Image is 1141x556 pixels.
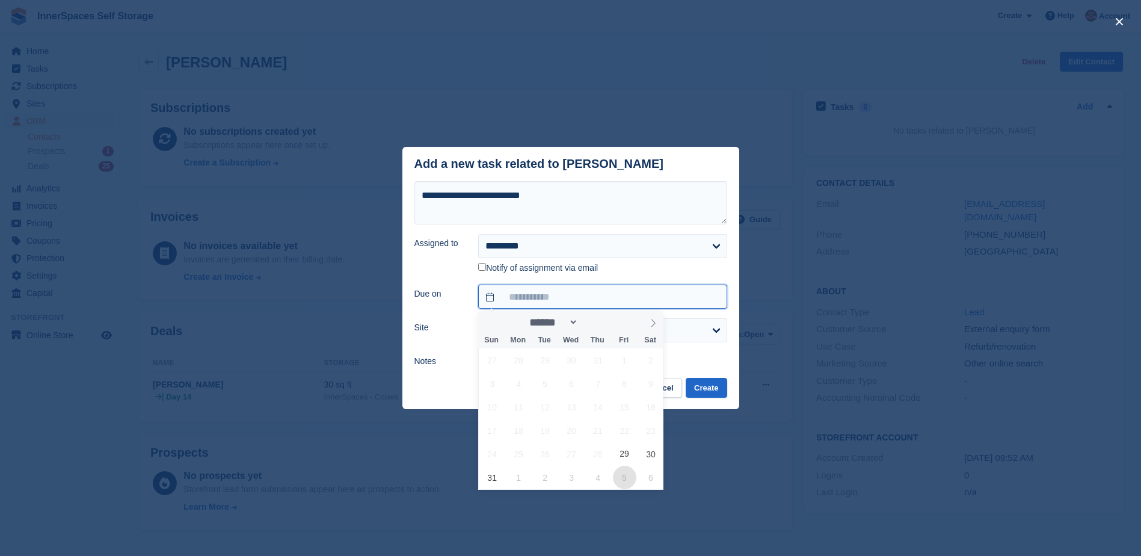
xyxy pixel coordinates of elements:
label: Due on [414,288,464,300]
span: August 19, 2025 [534,419,557,442]
span: August 5, 2025 [534,372,557,395]
span: Sun [478,336,505,344]
span: Tue [531,336,558,344]
span: Fri [610,336,637,344]
span: August 21, 2025 [586,419,610,442]
span: September 5, 2025 [613,466,636,489]
span: Wed [558,336,584,344]
label: Assigned to [414,237,464,250]
span: August 26, 2025 [534,442,557,466]
span: August 6, 2025 [560,372,583,395]
span: August 24, 2025 [481,442,504,466]
label: Notes [414,355,464,368]
span: July 30, 2025 [560,348,583,372]
span: August 27, 2025 [560,442,583,466]
span: August 16, 2025 [639,395,662,419]
span: Sat [637,336,663,344]
span: August 12, 2025 [534,395,557,419]
span: August 9, 2025 [639,372,662,395]
span: Thu [584,336,610,344]
span: August 22, 2025 [613,419,636,442]
span: September 3, 2025 [560,466,583,489]
span: July 31, 2025 [586,348,610,372]
span: August 14, 2025 [586,395,610,419]
span: August 1, 2025 [613,348,636,372]
input: Notify of assignment via email [478,263,486,271]
span: August 18, 2025 [507,419,531,442]
span: July 27, 2025 [481,348,504,372]
span: August 30, 2025 [639,442,662,466]
span: August 15, 2025 [613,395,636,419]
span: July 29, 2025 [534,348,557,372]
span: Mon [505,336,531,344]
span: August 11, 2025 [507,395,531,419]
span: August 3, 2025 [481,372,504,395]
select: Month [526,316,579,329]
span: August 4, 2025 [507,372,531,395]
span: August 13, 2025 [560,395,583,419]
span: July 28, 2025 [507,348,531,372]
label: Notify of assignment via email [478,263,598,274]
span: August 2, 2025 [639,348,662,372]
span: August 28, 2025 [586,442,610,466]
span: August 17, 2025 [481,419,504,442]
span: August 31, 2025 [481,466,504,489]
span: September 4, 2025 [586,466,610,489]
span: August 29, 2025 [613,442,636,466]
span: August 25, 2025 [507,442,531,466]
button: Create [686,378,727,398]
span: August 20, 2025 [560,419,583,442]
span: September 1, 2025 [507,466,531,489]
span: August 8, 2025 [613,372,636,395]
div: Add a new task related to [PERSON_NAME] [414,157,664,171]
span: September 2, 2025 [534,466,557,489]
input: Year [578,316,616,329]
span: August 23, 2025 [639,419,662,442]
label: Site [414,321,464,334]
span: August 7, 2025 [586,372,610,395]
span: September 6, 2025 [639,466,662,489]
button: close [1110,12,1129,31]
span: August 10, 2025 [481,395,504,419]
